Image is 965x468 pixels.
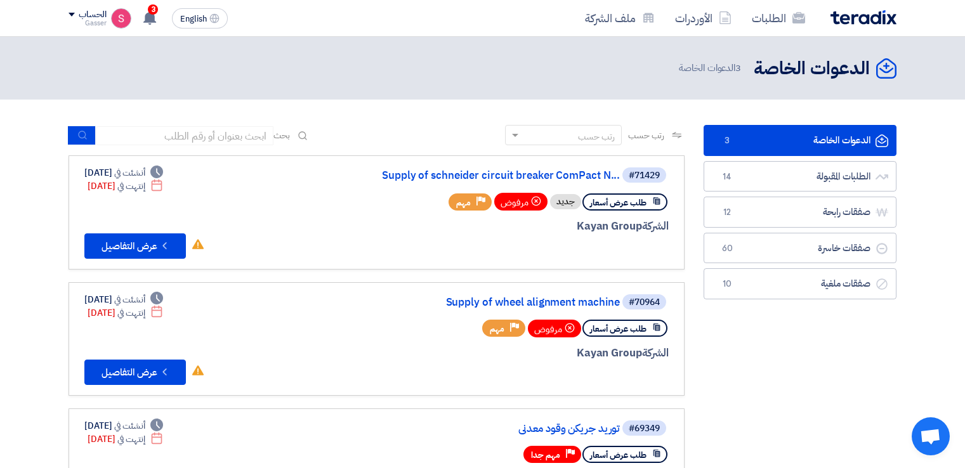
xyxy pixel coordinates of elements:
[111,8,131,29] img: unnamed_1748516558010.png
[84,360,186,385] button: عرض التفاصيل
[88,179,163,193] div: [DATE]
[590,449,647,461] span: طلب عرض أسعار
[180,15,207,23] span: English
[628,129,664,142] span: رتب حسب
[528,320,581,337] div: مرفوض
[719,278,735,290] span: 10
[575,3,665,33] a: ملف الشركة
[830,10,896,25] img: Teradix logo
[84,233,186,259] button: عرض التفاصيل
[719,171,735,183] span: 14
[117,179,145,193] span: إنتهت في
[366,423,620,434] a: توريد جريكن وقود معدني
[629,298,660,307] div: #70964
[735,61,741,75] span: 3
[704,125,896,156] a: الدعوات الخاصة3
[117,306,145,320] span: إنتهت في
[84,419,163,432] div: [DATE]
[704,161,896,192] a: الطلبات المقبولة14
[494,193,548,211] div: مرفوض
[366,170,620,181] a: Supply of schneider circuit breaker ComPact N...
[88,432,163,446] div: [DATE]
[704,268,896,299] a: صفقات ملغية10
[719,134,735,147] span: 3
[578,130,615,143] div: رتب حسب
[273,129,290,142] span: بحث
[114,293,145,306] span: أنشئت في
[96,126,273,145] input: ابحث بعنوان أو رقم الطلب
[679,61,744,75] span: الدعوات الخاصة
[364,218,669,235] div: Kayan Group
[590,323,647,335] span: طلب عرض أسعار
[754,56,870,81] h2: الدعوات الخاصة
[114,166,145,179] span: أنشئت في
[665,3,742,33] a: الأوردرات
[79,10,106,20] div: الحساب
[490,323,504,335] span: مهم
[114,419,145,432] span: أنشئت في
[531,449,560,461] span: مهم جدا
[742,3,815,33] a: الطلبات
[629,424,660,433] div: #69349
[629,171,660,180] div: #71429
[84,293,163,306] div: [DATE]
[719,206,735,219] span: 12
[550,194,581,209] div: جديد
[69,20,106,27] div: Gasser
[456,197,471,209] span: مهم
[84,166,163,179] div: [DATE]
[642,345,669,361] span: الشركة
[366,297,620,308] a: Supply of wheel alignment machine
[590,197,647,209] span: طلب عرض أسعار
[704,197,896,228] a: صفقات رابحة12
[642,218,669,234] span: الشركة
[912,417,950,455] div: Open chat
[172,8,228,29] button: English
[117,432,145,446] span: إنتهت في
[148,4,158,15] span: 3
[704,233,896,264] a: صفقات خاسرة60
[719,242,735,255] span: 60
[364,345,669,361] div: Kayan Group
[88,306,163,320] div: [DATE]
